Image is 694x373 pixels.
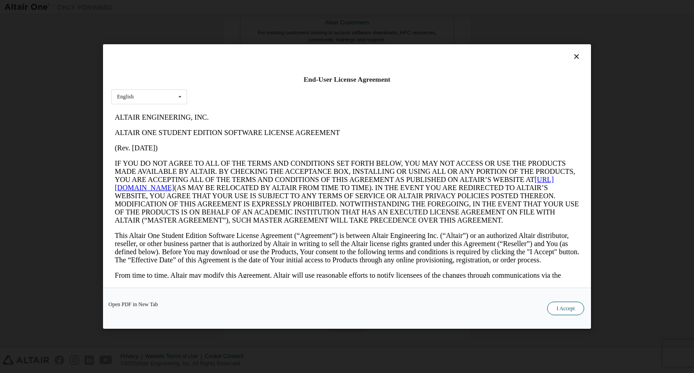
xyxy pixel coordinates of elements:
p: From time to time, Altair may modify this Agreement. Altair will use reasonable efforts to notify... [4,162,468,178]
p: (Rev. [DATE]) [4,34,468,42]
p: ALTAIR ONE STUDENT EDITION SOFTWARE LICENSE AGREEMENT [4,19,468,27]
button: I Accept [547,302,584,315]
div: English [117,94,134,99]
p: ALTAIR ENGINEERING, INC. [4,4,468,12]
a: [URL][DOMAIN_NAME] [4,66,443,82]
p: IF YOU DO NOT AGREE TO ALL OF THE TERMS AND CONDITIONS SET FORTH BELOW, YOU MAY NOT ACCESS OR USE... [4,50,468,115]
p: This Altair One Student Edition Software License Agreement (“Agreement”) is between Altair Engine... [4,122,468,154]
div: End-User License Agreement [111,75,583,84]
a: Open PDF in New Tab [108,302,158,307]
